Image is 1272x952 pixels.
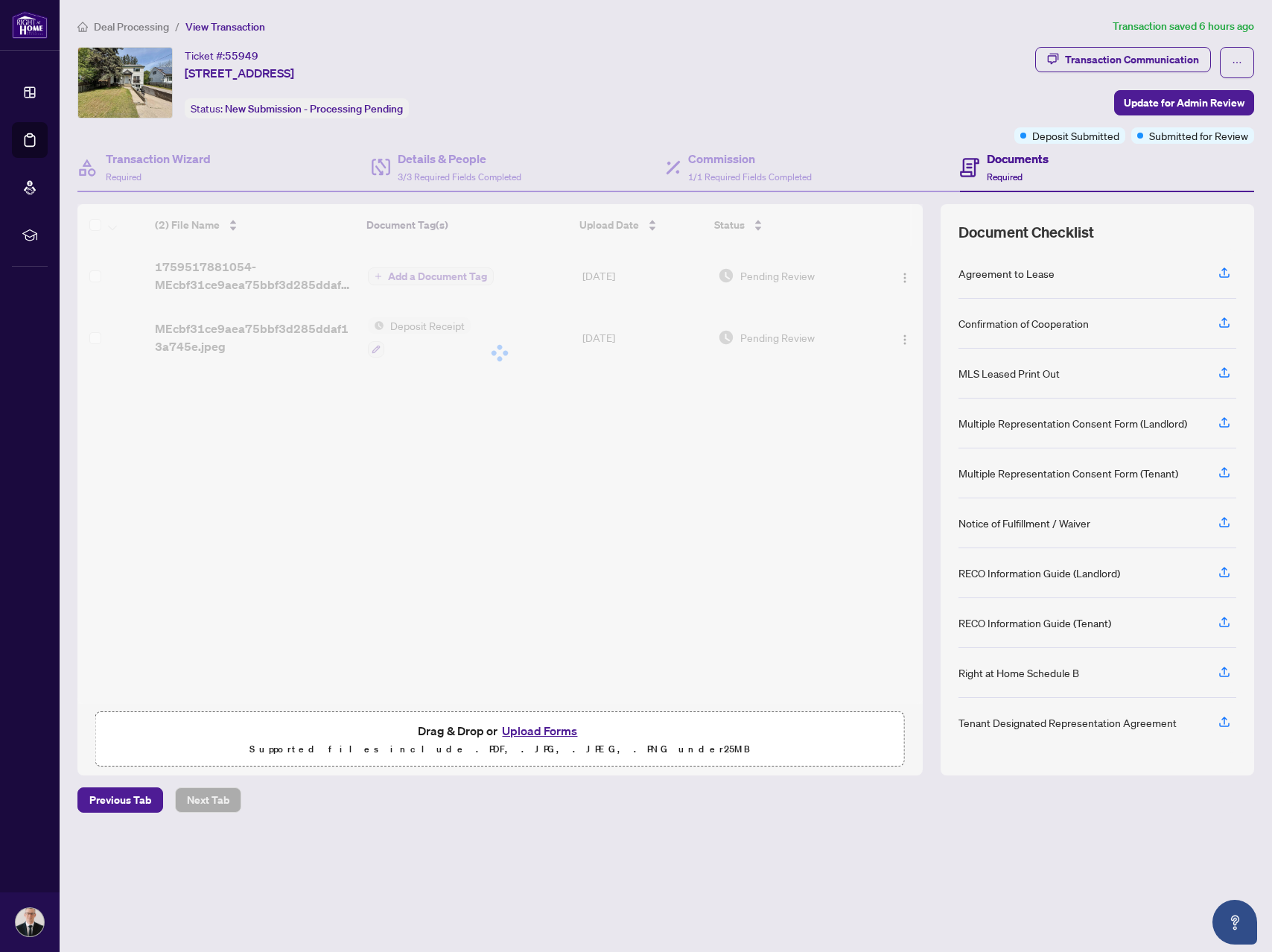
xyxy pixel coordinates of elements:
span: Submitted for Review [1149,127,1248,144]
h4: Documents [987,150,1049,168]
span: Document Checklist [958,222,1094,243]
button: Update for Admin Review [1114,90,1254,115]
button: Previous Tab [77,787,163,813]
img: Profile Icon [16,908,44,936]
span: View Transaction [185,20,265,34]
h4: Details & People [398,150,521,168]
div: Notice of Fulfillment / Waiver [958,515,1090,531]
span: home [77,22,88,32]
span: Drag & Drop or [418,721,582,740]
button: Open asap [1212,900,1257,945]
img: IMG-S12269428_1.jpg [78,48,172,118]
div: Transaction Communication [1065,48,1199,72]
span: Drag & Drop orUpload FormsSupported files include .PDF, .JPG, .JPEG, .PNG under25MB [96,712,904,767]
button: Next Tab [175,787,241,813]
button: Transaction Communication [1035,47,1211,72]
span: Required [106,171,141,183]
div: Ticket #: [185,47,258,64]
h4: Commission [688,150,812,168]
div: Agreement to Lease [958,265,1055,282]
article: Transaction saved 6 hours ago [1113,18,1254,35]
img: logo [12,11,48,39]
span: [STREET_ADDRESS] [185,64,294,82]
div: Multiple Representation Consent Form (Landlord) [958,415,1187,431]
p: Supported files include .PDF, .JPG, .JPEG, .PNG under 25 MB [105,740,895,758]
div: RECO Information Guide (Tenant) [958,615,1111,631]
div: MLS Leased Print Out [958,365,1060,381]
span: Deposit Submitted [1032,127,1119,144]
div: RECO Information Guide (Landlord) [958,565,1120,581]
div: Tenant Designated Representation Agreement [958,714,1177,731]
h4: Transaction Wizard [106,150,211,168]
div: Confirmation of Cooperation [958,315,1089,331]
span: ellipsis [1232,57,1242,68]
span: 3/3 Required Fields Completed [398,171,521,183]
span: Previous Tab [89,788,151,812]
span: 55949 [225,49,258,63]
div: Multiple Representation Consent Form (Tenant) [958,465,1178,481]
span: 1/1 Required Fields Completed [688,171,812,183]
div: Status: [185,98,409,118]
div: Right at Home Schedule B [958,664,1079,681]
span: Deal Processing [94,20,169,34]
li: / [175,18,179,35]
span: New Submission - Processing Pending [225,102,403,115]
span: Update for Admin Review [1124,91,1244,115]
button: Upload Forms [497,721,582,740]
span: Required [987,171,1023,183]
